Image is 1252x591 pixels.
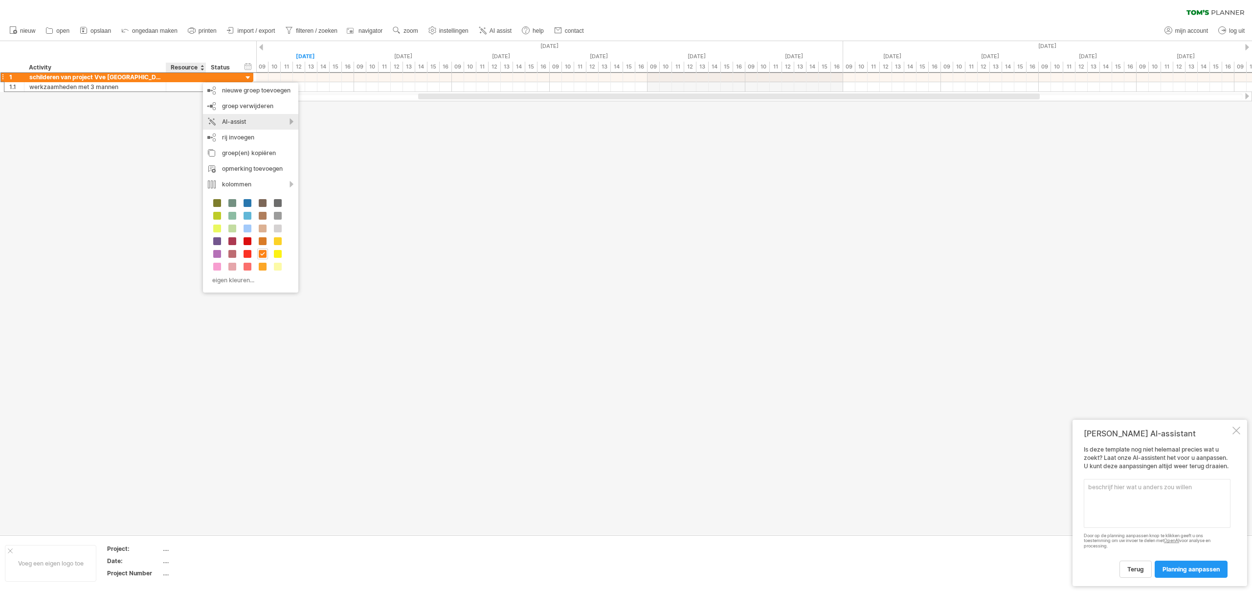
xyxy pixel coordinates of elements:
a: log uit [1216,24,1248,37]
div: 12 [684,62,696,72]
div: zaterdag, 30 Augustus 2025 [648,51,745,62]
div: 16 [440,62,452,72]
div: 16 [733,62,745,72]
div: 15 [1112,62,1124,72]
a: import / export [224,24,278,37]
div: schilderen van project Vve [GEOGRAPHIC_DATA] [29,72,161,82]
div: 14 [1002,62,1014,72]
div: 16 [929,62,941,72]
div: 13 [501,62,513,72]
div: zondag, 31 Augustus 2025 [745,51,843,62]
div: [PERSON_NAME] AI-assistant [1084,429,1230,438]
div: 13 [403,62,415,72]
a: printen [185,24,220,37]
div: 10 [464,62,476,72]
div: opmerking toevoegen [203,161,298,177]
div: 10 [953,62,965,72]
a: contact [552,24,587,37]
div: vrijdag, 29 Augustus 2025 [550,51,648,62]
div: 15 [721,62,733,72]
div: 14 [317,62,330,72]
span: ongedaan maken [132,27,178,34]
div: 16 [635,62,648,72]
div: 09 [452,62,464,72]
div: 14 [415,62,427,72]
div: 11 [379,62,391,72]
div: woensdag, 3 September 2025 [1039,51,1137,62]
div: 10 [855,62,868,72]
span: help [533,27,544,34]
div: 13 [599,62,611,72]
span: planning aanpassen [1163,566,1220,573]
div: 16 [537,62,550,72]
div: 11 [770,62,782,72]
div: Date: [107,557,161,565]
div: 13 [1088,62,1100,72]
div: 09 [1137,62,1149,72]
a: planning aanpassen [1155,561,1228,578]
div: 10 [1149,62,1161,72]
div: 16 [342,62,354,72]
span: terug [1127,566,1144,573]
div: 12 [880,62,892,72]
div: 16 [1027,62,1039,72]
div: 10 [562,62,574,72]
div: 09 [1039,62,1051,72]
a: nieuw [7,24,38,37]
div: 16 [1124,62,1137,72]
div: donderdag, 4 September 2025 [1137,51,1234,62]
div: 13 [990,62,1002,72]
a: filteren / zoeken [283,24,340,37]
div: 15 [1014,62,1027,72]
div: 09 [843,62,855,72]
a: navigator [345,24,385,37]
div: 10 [1051,62,1063,72]
div: 11 [1063,62,1075,72]
a: OpenAI [1164,538,1179,543]
div: 1 [9,72,24,82]
div: 14 [513,62,525,72]
div: 09 [1234,62,1247,72]
div: Project Number [107,569,161,577]
div: 15 [427,62,440,72]
div: donderdag, 28 Augustus 2025 [452,51,550,62]
span: filteren / zoeken [296,27,337,34]
a: help [519,24,547,37]
a: AI assist [476,24,514,37]
div: 16 [831,62,843,72]
span: open [56,27,69,34]
a: open [43,24,72,37]
span: mijn account [1175,27,1208,34]
div: 12 [391,62,403,72]
div: 10 [366,62,379,72]
div: 10 [758,62,770,72]
div: .... [163,557,245,565]
div: 16 [1222,62,1234,72]
div: 13 [1185,62,1198,72]
div: .... [163,545,245,553]
div: 13 [794,62,806,72]
div: kolommen [203,177,298,192]
div: 09 [550,62,562,72]
div: 12 [293,62,305,72]
div: Status [211,63,232,72]
div: Voeg een eigen logo toe [5,545,96,582]
div: 15 [819,62,831,72]
div: 11 [1161,62,1173,72]
a: zoom [390,24,421,37]
div: 15 [917,62,929,72]
div: dinsdag, 2 September 2025 [941,51,1039,62]
div: Resource [171,63,201,72]
div: Project: [107,545,161,553]
span: navigator [358,27,382,34]
div: 14 [904,62,917,72]
div: 09 [648,62,660,72]
div: 12 [586,62,599,72]
div: rij invoegen [203,130,298,145]
a: opslaan [77,24,114,37]
span: instellingen [439,27,469,34]
div: 11 [574,62,586,72]
div: 1.1 [9,82,24,91]
span: AI assist [490,27,512,34]
div: 11 [965,62,978,72]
